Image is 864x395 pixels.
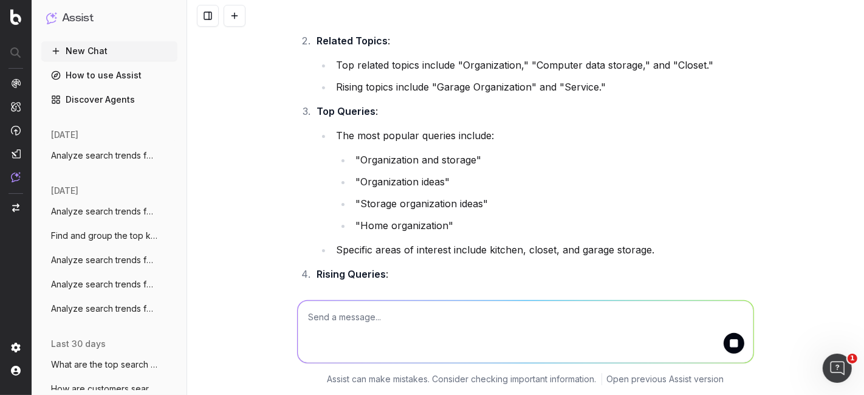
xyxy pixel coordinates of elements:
[12,204,19,212] img: Switch project
[352,173,754,190] li: "Organization ideas"
[41,202,177,221] button: Analyze search trends for: storage furni
[332,127,754,234] li: The most popular queries include:
[848,354,857,363] span: 1
[11,149,21,159] img: Studio
[352,217,754,234] li: "Home organization"
[51,149,158,162] span: Analyze search trends for: [DATE] events
[51,278,158,290] span: Analyze search trends for: Spring scents
[46,12,57,24] img: Assist
[313,266,754,324] li: :
[41,226,177,246] button: Find and group the top keywords for bath
[332,241,754,258] li: Specific areas of interest include kitchen, closet, and garage storage.
[51,129,78,141] span: [DATE]
[51,185,78,197] span: [DATE]
[11,172,21,182] img: Assist
[11,125,21,136] img: Activation
[317,105,375,117] strong: Top Queries
[51,383,158,395] span: How are customers searching for shorter
[41,355,177,374] button: What are the top search queries for neut
[51,254,158,266] span: Analyze search trends for: bathroom mate
[62,10,94,27] h1: Assist
[41,90,177,109] a: Discover Agents
[11,101,21,112] img: Intelligence
[41,250,177,270] button: Analyze search trends for: bathroom mate
[51,230,158,242] span: Find and group the top keywords for bath
[823,354,852,383] iframe: Intercom live chat
[313,103,754,258] li: :
[11,343,21,352] img: Setting
[51,205,158,218] span: Analyze search trends for: storage furni
[11,78,21,88] img: Analytics
[332,78,754,95] li: Rising topics include "Garage Organization" and "Service."
[317,268,386,280] strong: Rising Queries
[46,10,173,27] button: Assist
[51,338,106,350] span: last 30 days
[317,35,388,47] strong: Related Topics
[607,373,724,385] a: Open previous Assist version
[10,9,21,25] img: Botify logo
[352,195,754,212] li: "Storage organization ideas"
[41,41,177,61] button: New Chat
[313,32,754,95] li: :
[327,373,597,385] p: Assist can make mistakes. Consider checking important information.
[41,275,177,294] button: Analyze search trends for: Spring scents
[41,66,177,85] a: How to use Assist
[51,303,158,315] span: Analyze search trends for: gardening
[41,146,177,165] button: Analyze search trends for: [DATE] events
[352,151,754,168] li: "Organization and storage"
[51,359,158,371] span: What are the top search queries for neut
[332,57,754,74] li: Top related topics include "Organization," "Computer data storage," and "Closet."
[41,299,177,318] button: Analyze search trends for: gardening
[11,366,21,376] img: My account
